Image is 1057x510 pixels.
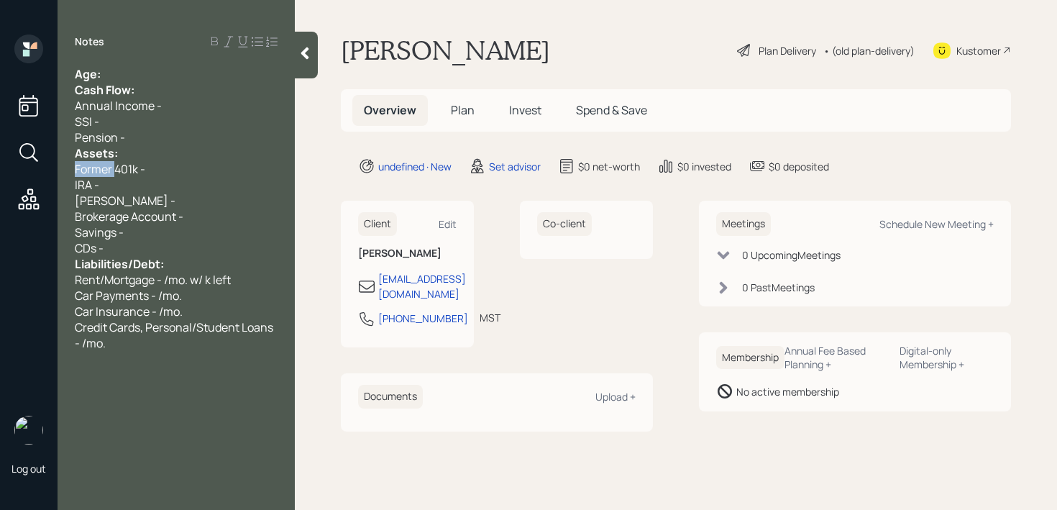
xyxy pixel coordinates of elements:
[75,177,99,193] span: IRA -
[742,280,815,295] div: 0 Past Meeting s
[14,416,43,445] img: retirable_logo.png
[439,217,457,231] div: Edit
[358,212,397,236] h6: Client
[75,319,275,351] span: Credit Cards, Personal/Student Loans - /mo.
[677,159,731,174] div: $0 invested
[75,114,99,129] span: SSI -
[823,43,915,58] div: • (old plan-delivery)
[12,462,46,475] div: Log out
[75,98,162,114] span: Annual Income -
[75,288,182,304] span: Car Payments - /mo.
[784,344,888,371] div: Annual Fee Based Planning +
[509,102,541,118] span: Invest
[956,43,1001,58] div: Kustomer
[358,247,457,260] h6: [PERSON_NAME]
[75,256,164,272] span: Liabilities/Debt:
[378,311,468,326] div: [PHONE_NUMBER]
[75,145,118,161] span: Assets:
[75,304,183,319] span: Car Insurance - /mo.
[341,35,550,66] h1: [PERSON_NAME]
[75,240,104,256] span: CDs -
[378,271,466,301] div: [EMAIL_ADDRESS][DOMAIN_NAME]
[75,35,104,49] label: Notes
[358,385,423,409] h6: Documents
[489,159,541,174] div: Set advisor
[75,224,124,240] span: Savings -
[900,344,994,371] div: Digital-only Membership +
[451,102,475,118] span: Plan
[879,217,994,231] div: Schedule New Meeting +
[364,102,416,118] span: Overview
[769,159,829,174] div: $0 deposited
[537,212,592,236] h6: Co-client
[578,159,640,174] div: $0 net-worth
[759,43,816,58] div: Plan Delivery
[716,212,771,236] h6: Meetings
[75,193,175,209] span: [PERSON_NAME] -
[480,310,500,325] div: MST
[75,82,134,98] span: Cash Flow:
[736,384,839,399] div: No active membership
[742,247,841,263] div: 0 Upcoming Meeting s
[75,129,125,145] span: Pension -
[576,102,647,118] span: Spend & Save
[595,390,636,404] div: Upload +
[716,346,784,370] h6: Membership
[378,159,452,174] div: undefined · New
[75,161,145,177] span: Former 401k -
[75,66,101,82] span: Age:
[75,272,231,288] span: Rent/Mortgage - /mo. w/ k left
[75,209,183,224] span: Brokerage Account -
